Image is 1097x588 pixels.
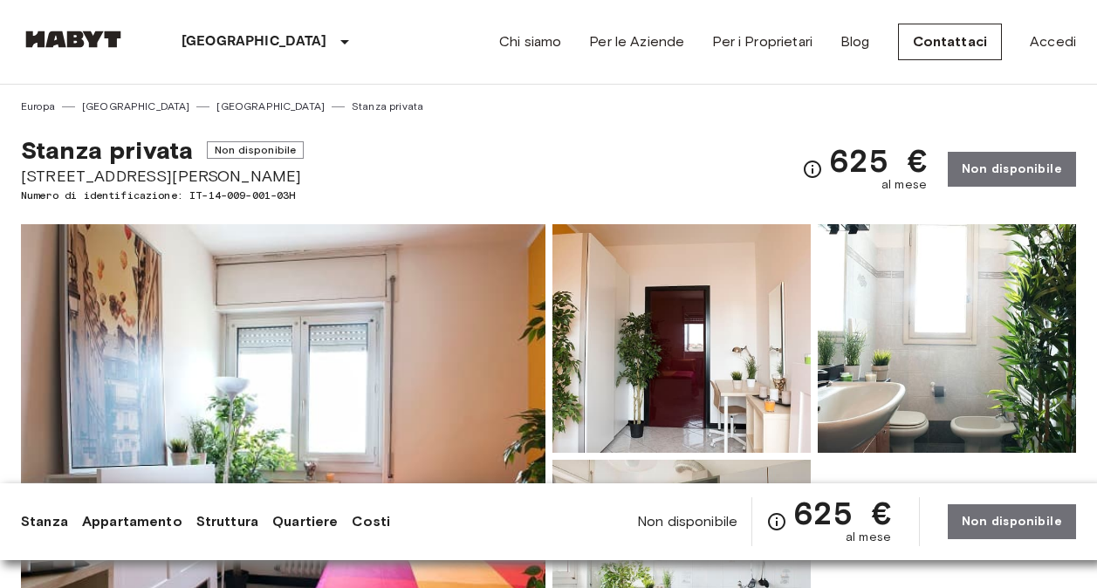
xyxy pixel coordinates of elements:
[21,135,193,165] span: Stanza privata
[712,31,812,52] a: Per i Proprietari
[82,511,182,532] a: Appartamento
[21,188,304,203] span: Numero di identificazione: IT-14-009-001-03H
[818,224,1076,453] img: Picture of unit IT-14-009-001-03H
[846,529,891,546] span: al mese
[552,224,811,453] img: Picture of unit IT-14-009-001-03H
[881,176,927,194] span: al mese
[352,99,423,114] a: Stanza privata
[207,141,304,159] span: Non disponibile
[802,159,823,180] svg: Verifica i dettagli delle spese nella sezione 'Riassunto dei Costi'. Si prega di notare che gli s...
[21,99,55,114] a: Europa
[272,511,338,532] a: Quartiere
[898,24,1003,60] a: Contattaci
[840,31,870,52] a: Blog
[21,31,126,48] img: Habyt
[830,145,927,176] span: 625 €
[1030,31,1076,52] a: Accedi
[82,99,190,114] a: [GEOGRAPHIC_DATA]
[216,99,325,114] a: [GEOGRAPHIC_DATA]
[182,31,327,52] p: [GEOGRAPHIC_DATA]
[766,511,787,532] svg: Verifica i dettagli delle spese nella sezione 'Riassunto dei Costi'. Si prega di notare che gli s...
[21,511,68,532] a: Stanza
[589,31,684,52] a: Per le Aziende
[196,511,258,532] a: Struttura
[794,497,891,529] span: 625 €
[21,165,304,188] span: [STREET_ADDRESS][PERSON_NAME]
[352,511,390,532] a: Costi
[637,512,737,531] span: Non disponibile
[499,31,561,52] a: Chi siamo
